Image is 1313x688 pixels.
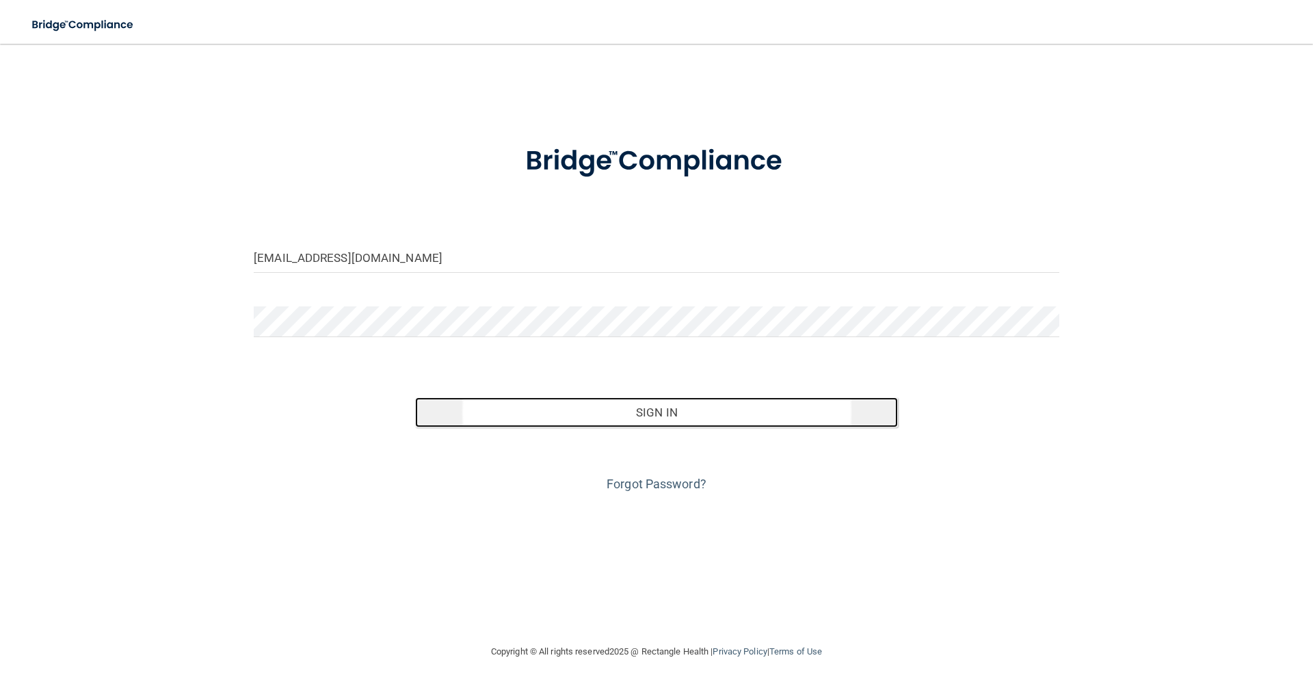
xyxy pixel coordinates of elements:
[713,646,767,657] a: Privacy Policy
[607,477,706,491] a: Forgot Password?
[415,397,899,427] button: Sign In
[407,630,906,674] div: Copyright © All rights reserved 2025 @ Rectangle Health | |
[21,11,146,39] img: bridge_compliance_login_screen.278c3ca4.svg
[254,242,1059,273] input: Email
[497,126,816,197] img: bridge_compliance_login_screen.278c3ca4.svg
[769,646,822,657] a: Terms of Use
